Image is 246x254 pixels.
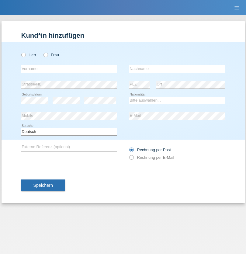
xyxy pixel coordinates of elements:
input: Rechnung per E-Mail [129,155,133,163]
input: Herr [21,53,25,57]
label: Rechnung per E-Mail [129,155,174,160]
h1: Kund*in hinzufügen [21,32,225,39]
span: Speichern [33,183,53,188]
label: Herr [21,53,36,57]
a: menu [231,6,243,9]
label: Rechnung per Post [129,148,171,152]
button: Speichern [21,179,65,191]
input: Frau [43,53,47,57]
i: menu [234,5,240,11]
label: Frau [43,53,59,57]
input: Rechnung per Post [129,148,133,155]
